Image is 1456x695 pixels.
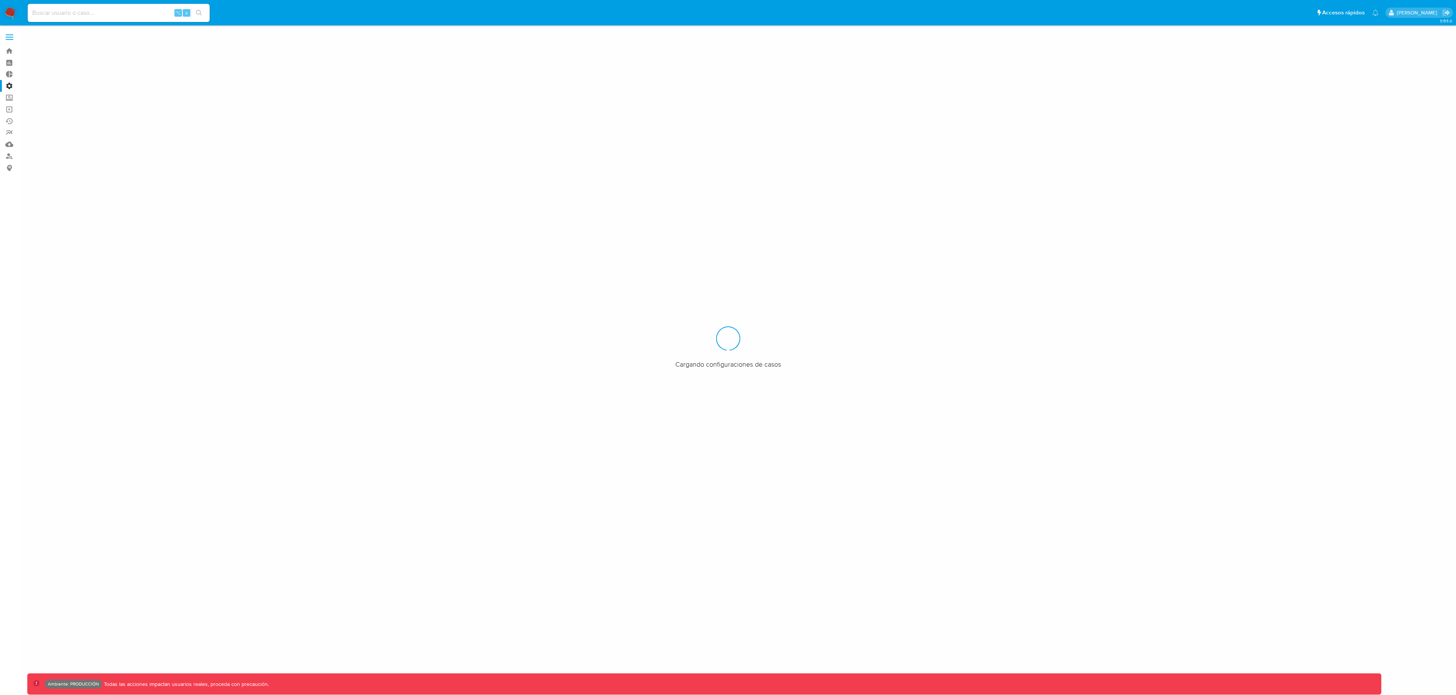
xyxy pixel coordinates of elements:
span: Cargando configuraciones de casos [675,359,781,369]
a: Salir [1442,9,1450,17]
a: Notificaciones [1372,9,1379,16]
p: Todas las acciones impactan usuarios reales, proceda con precaución. [102,681,269,688]
span: Accesos rápidos [1322,9,1365,17]
span: ⌥ [175,9,181,16]
p: Ambiente: PRODUCCIÓN [48,682,99,686]
button: search-icon [191,8,207,18]
p: leandrojossue.ramirez@mercadolibre.com.co [1397,9,1440,16]
span: s [185,9,188,16]
input: Buscar usuario o caso... [28,8,210,18]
